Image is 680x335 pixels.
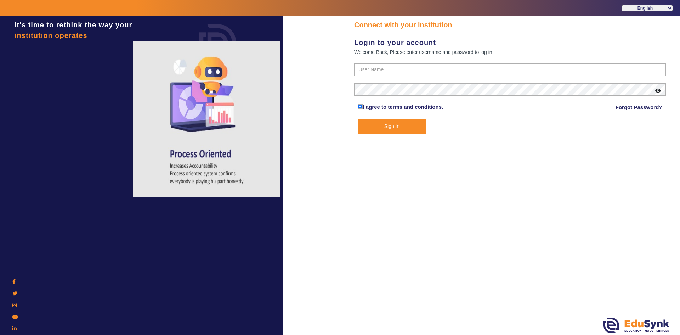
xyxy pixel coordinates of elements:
[603,318,669,333] img: edusynk.png
[15,32,87,39] span: institution operates
[354,48,666,56] div: Welcome Back, Please enter username and password to log in
[133,41,282,197] img: login4.png
[15,21,132,29] span: It's time to rethink the way your
[191,16,244,69] img: login.png
[354,37,666,48] div: Login to your account
[354,19,666,30] div: Connect with your institution
[363,104,443,110] a: I agree to terms and conditions.
[358,119,426,134] button: Sign In
[354,63,666,76] input: User Name
[616,103,662,112] a: Forgot Password?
